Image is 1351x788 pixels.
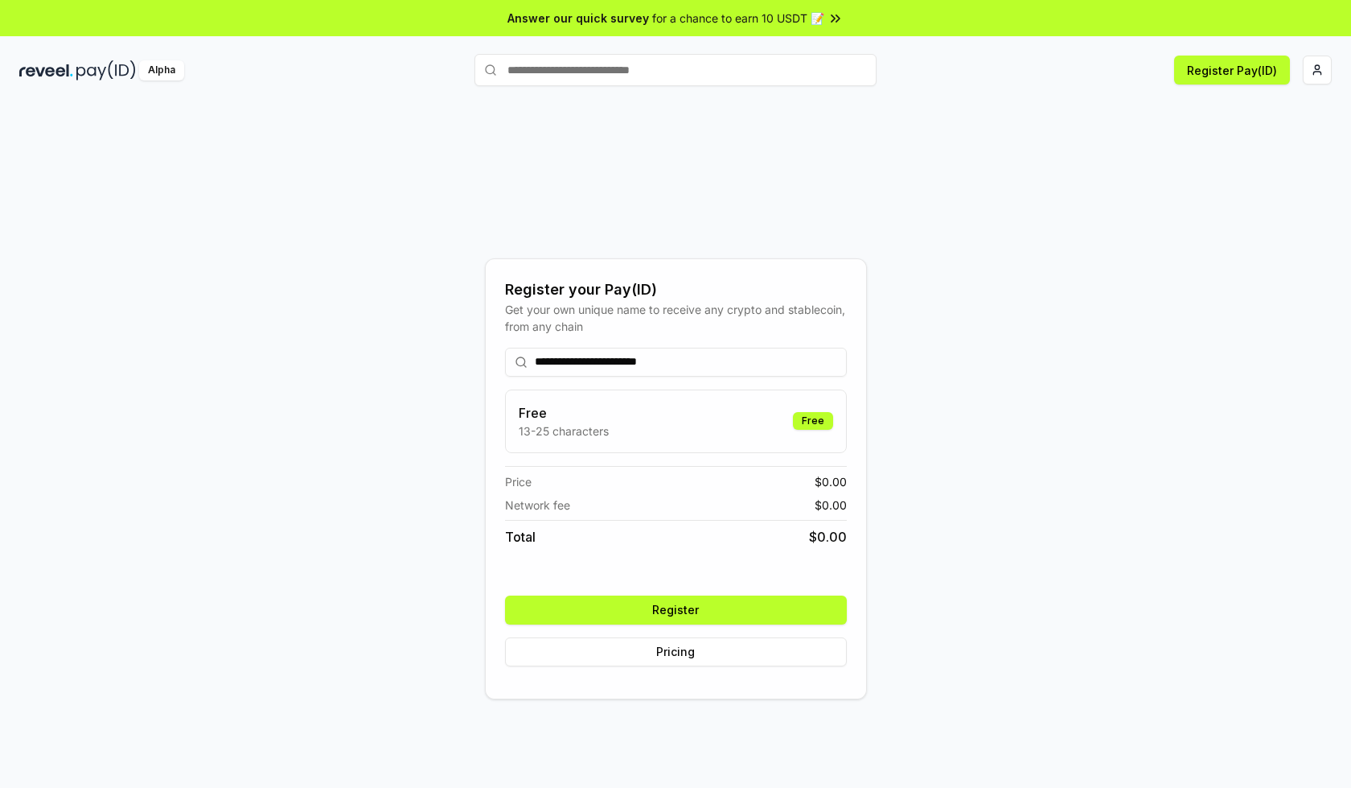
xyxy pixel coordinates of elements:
div: Get your own unique name to receive any crypto and stablecoin, from any chain [505,301,847,335]
span: Answer our quick survey [507,10,649,27]
button: Register [505,596,847,625]
span: Price [505,473,532,490]
span: $ 0.00 [815,497,847,514]
span: Total [505,527,536,547]
span: $ 0.00 [815,473,847,490]
span: Network fee [505,497,570,514]
p: 13-25 characters [519,423,609,439]
h3: Free [519,403,609,423]
span: $ 0.00 [809,527,847,547]
div: Free [793,412,833,430]
span: for a chance to earn 10 USDT 📝 [652,10,824,27]
div: Register your Pay(ID) [505,278,847,301]
button: Register Pay(ID) [1174,56,1290,85]
button: Pricing [505,637,847,666]
img: reveel_dark [19,60,73,80]
div: Alpha [139,60,184,80]
img: pay_id [76,60,136,80]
